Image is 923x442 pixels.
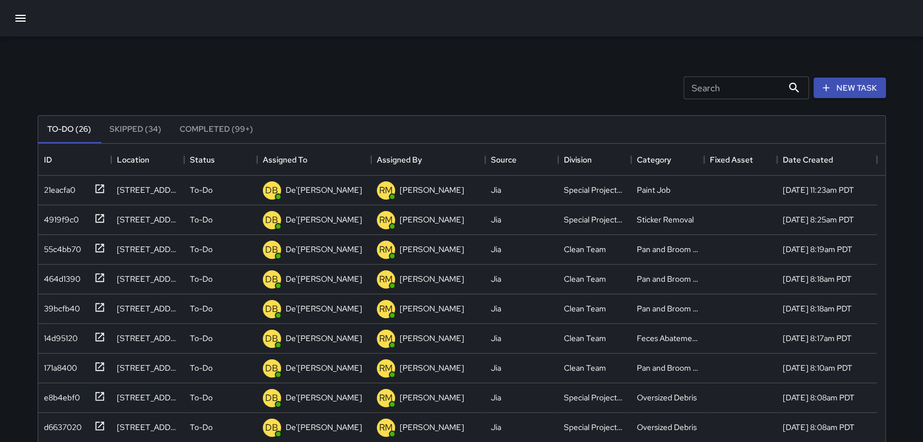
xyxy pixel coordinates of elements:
p: DB [265,332,278,346]
p: RM [379,362,393,375]
div: 21eacfa0 [39,180,75,196]
div: 201 Steuart Street [117,332,178,344]
div: Clean Team [564,332,606,344]
p: De'[PERSON_NAME] [286,184,362,196]
div: 8/22/2025, 8:08am PDT [783,392,855,403]
div: 14d95120 [39,328,78,344]
div: Source [485,144,558,176]
p: To-Do [190,392,213,403]
p: To-Do [190,332,213,344]
div: 55c4bb70 [39,239,81,255]
p: DB [265,391,278,405]
p: To-Do [190,421,213,433]
div: Fixed Asset [704,144,777,176]
p: To-Do [190,244,213,255]
div: 120 Battery Street [117,184,178,196]
div: Assigned By [371,144,485,176]
div: Special Projects Team [564,421,625,433]
div: Special Projects Team [564,214,625,225]
div: Date Created [783,144,833,176]
p: [PERSON_NAME] [400,214,464,225]
div: Jia [491,332,501,344]
div: Clean Team [564,303,606,314]
div: Jia [491,303,501,314]
div: Fixed Asset [710,144,753,176]
div: Date Created [777,144,877,176]
div: 701 Montgomery Street [117,421,178,433]
div: Special Projects Team [564,392,625,403]
div: Status [190,144,215,176]
p: To-Do [190,214,213,225]
div: ID [38,144,111,176]
p: De'[PERSON_NAME] [286,421,362,433]
div: 141 Steuart Street [117,244,178,255]
p: RM [379,421,393,435]
p: [PERSON_NAME] [400,184,464,196]
div: 444 Market Street [117,214,178,225]
div: 8/22/2025, 8:18am PDT [783,273,852,285]
div: 133 Steuart Street [117,273,178,285]
div: Oversized Debris [637,421,697,433]
div: Special Projects Team [564,184,625,196]
button: Skipped (34) [100,116,170,143]
div: Pan and Broom Block Faces [637,303,698,314]
p: De'[PERSON_NAME] [286,273,362,285]
p: RM [379,243,393,257]
p: [PERSON_NAME] [400,273,464,285]
div: Pan and Broom Block Faces [637,362,698,374]
div: Paint Job [637,184,670,196]
div: 4919f9c0 [39,209,79,225]
p: [PERSON_NAME] [400,421,464,433]
div: Jia [491,421,501,433]
p: [PERSON_NAME] [400,362,464,374]
div: 8/22/2025, 8:25am PDT [783,214,854,225]
div: Clean Team [564,273,606,285]
div: Division [558,144,631,176]
div: Assigned By [377,144,422,176]
p: To-Do [190,273,213,285]
div: Location [111,144,184,176]
div: Sticker Removal [637,214,694,225]
p: DB [265,362,278,375]
p: RM [379,213,393,227]
button: New Task [814,78,886,99]
p: RM [379,391,393,405]
div: ID [44,144,52,176]
div: Clean Team [564,362,606,374]
div: 8/22/2025, 8:10am PDT [783,362,852,374]
p: De'[PERSON_NAME] [286,303,362,314]
div: Status [184,144,257,176]
div: Pan and Broom Block Faces [637,244,698,255]
p: [PERSON_NAME] [400,303,464,314]
div: 115 Steuart Street [117,303,178,314]
div: 1 Columbus Avenue [117,392,178,403]
div: Jia [491,244,501,255]
p: DB [265,184,278,197]
div: Jia [491,184,501,196]
div: 171a8400 [39,358,77,374]
p: To-Do [190,303,213,314]
div: Pan and Broom Block Faces [637,273,698,285]
p: RM [379,184,393,197]
div: e8b4ebf0 [39,387,80,403]
p: RM [379,273,393,286]
div: d6637020 [39,417,82,433]
p: DB [265,421,278,435]
p: De'[PERSON_NAME] [286,392,362,403]
p: [PERSON_NAME] [400,332,464,344]
div: Assigned To [263,144,307,176]
p: De'[PERSON_NAME] [286,214,362,225]
p: [PERSON_NAME] [400,244,464,255]
div: Feces Abatement [637,332,698,344]
button: To-Do (26) [38,116,100,143]
div: Jia [491,362,501,374]
p: De'[PERSON_NAME] [286,332,362,344]
p: To-Do [190,362,213,374]
button: Completed (99+) [170,116,262,143]
div: 8/22/2025, 11:23am PDT [783,184,854,196]
div: 464d1390 [39,269,80,285]
div: Category [637,144,671,176]
div: Oversized Debris [637,392,697,403]
p: RM [379,332,393,346]
div: Clean Team [564,244,606,255]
